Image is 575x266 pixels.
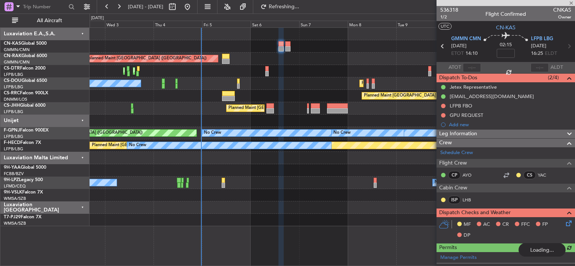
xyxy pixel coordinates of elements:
span: FP [542,221,548,228]
span: CS-DTR [4,66,20,71]
div: Add new [449,121,571,128]
button: UTC [438,23,452,30]
span: ALDT [551,64,563,71]
span: ELDT [545,50,557,57]
span: Refreshing... [268,4,300,9]
a: LFPB/LBG [4,109,23,115]
span: Leg Information [439,130,477,138]
div: Jetex Representative [450,84,497,90]
span: CS-JHH [4,103,20,108]
a: DNMM/LOS [4,97,27,102]
span: MF [464,221,471,228]
a: GMMN/CMN [4,47,30,53]
a: Schedule Crew [440,149,473,157]
span: 9H-VSLK [4,190,22,195]
a: CS-DOUGlobal 6500 [4,79,47,83]
div: ISP [448,196,461,204]
div: Flight Confirmed [485,10,526,18]
span: Dispatch Checks and Weather [439,209,511,217]
span: Dispatch To-Dos [439,74,477,82]
div: [EMAIL_ADDRESS][DOMAIN_NAME] [450,93,534,100]
span: CN-KAS [496,24,516,32]
span: 9H-LPZ [4,178,19,182]
div: No Crew [435,177,452,188]
span: ETOT [451,50,464,57]
span: Cabin Crew [439,184,467,192]
span: Owner [553,14,571,20]
a: WMSA/SZB [4,196,26,201]
div: Wed 3 [105,21,154,27]
div: CS [523,171,536,179]
span: All Aircraft [20,18,79,23]
a: LFPB/LBG [4,134,23,139]
span: DP [464,232,470,239]
div: GPU REQUEST [450,112,483,118]
span: Flight Crew [439,159,467,168]
input: Trip Number [23,1,66,12]
span: CS-DOU [4,79,21,83]
div: Planned Maint [GEOGRAPHIC_DATA] ([GEOGRAPHIC_DATA]) [364,90,482,101]
a: T7-PJ29Falcon 7X [4,215,41,219]
a: LFPB/LBG [4,146,23,152]
span: CNKAS [553,6,571,14]
span: F-GPNJ [4,128,20,133]
span: GMMN CMN [451,35,481,43]
div: Loading... [519,243,566,257]
a: AYO [462,172,479,178]
span: 9H-YAA [4,165,21,170]
a: LHB [462,196,479,203]
span: [DATE] [531,42,546,50]
a: FCBB/BZV [4,171,24,177]
span: CS-RRC [4,91,20,95]
a: WMSA/SZB [4,221,26,226]
div: LFPB FBO [450,103,472,109]
div: Planned Maint [GEOGRAPHIC_DATA] ([GEOGRAPHIC_DATA]) [228,103,347,114]
span: [DATE] [451,42,467,50]
span: CN-KAS [4,41,21,46]
span: 14:10 [465,50,478,57]
span: (2/4) [548,74,559,82]
div: Sun 7 [299,21,348,27]
span: ATOT [449,64,461,71]
span: Crew [439,139,452,147]
div: CP [448,171,461,179]
a: CN-RAKGlobal 6000 [4,54,47,58]
a: CS-DTRFalcon 2000 [4,66,46,71]
div: Unplanned Maint [GEOGRAPHIC_DATA] ([GEOGRAPHIC_DATA]) [83,53,207,64]
div: No Crew [129,140,146,151]
span: 02:15 [500,41,512,49]
span: 1/2 [440,14,458,20]
span: T7-PJ29 [4,215,21,219]
div: No Crew [204,127,221,139]
span: 536318 [440,6,458,14]
div: Sat 6 [251,21,299,27]
a: 9H-VSLKFalcon 7X [4,190,43,195]
a: F-HECDFalcon 7X [4,141,41,145]
span: LFPB LBG [531,35,553,43]
div: Planned Maint [GEOGRAPHIC_DATA] ([GEOGRAPHIC_DATA]) [92,140,210,151]
div: Mon 8 [348,21,396,27]
a: CS-RRCFalcon 900LX [4,91,48,95]
span: AC [483,221,490,228]
span: 16:25 [531,50,543,57]
button: All Aircraft [8,15,82,27]
a: 9H-LPZLegacy 500 [4,178,43,182]
a: CN-KASGlobal 5000 [4,41,47,46]
div: No Crew [333,127,351,139]
a: 9H-YAAGlobal 5000 [4,165,46,170]
div: Planned Maint [GEOGRAPHIC_DATA] ([GEOGRAPHIC_DATA]) [362,78,480,89]
div: Tue 9 [396,21,445,27]
a: F-GPNJFalcon 900EX [4,128,49,133]
a: LFPB/LBG [4,72,23,77]
a: CS-JHHGlobal 6000 [4,103,46,108]
a: LFMD/CEQ [4,183,26,189]
span: CR [502,221,509,228]
div: Fri 5 [202,21,251,27]
button: Refreshing... [257,1,302,13]
a: YAC [538,172,555,178]
span: CN-RAK [4,54,21,58]
span: FFC [521,221,530,228]
a: GMMN/CMN [4,59,30,65]
span: [DATE] - [DATE] [128,3,163,10]
div: Thu 4 [154,21,202,27]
